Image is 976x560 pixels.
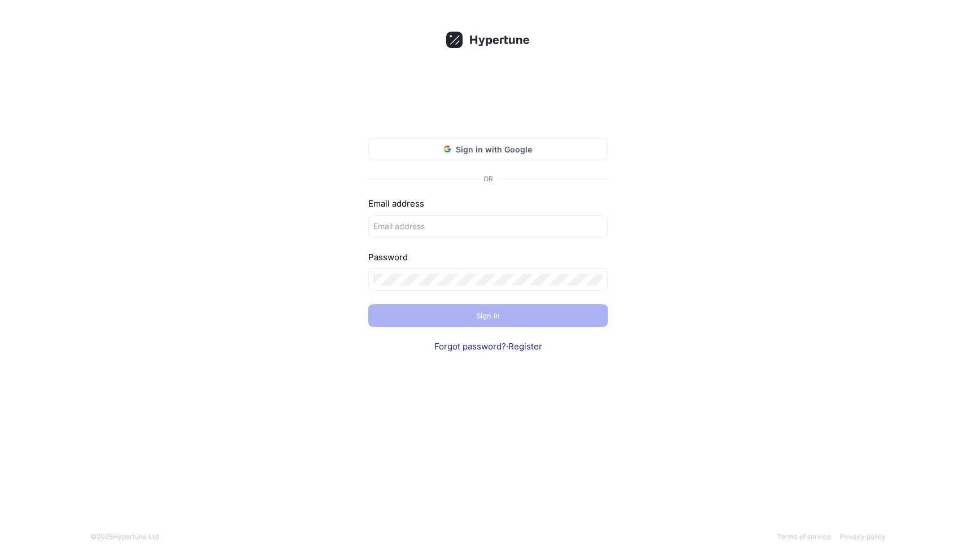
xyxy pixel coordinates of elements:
span: Sign in with Google [456,143,532,155]
a: Terms of service [777,532,831,541]
input: Email address [373,220,603,232]
span: Sign In [476,312,500,319]
button: Sign in with Google [368,138,608,160]
a: Forgot password? [434,341,506,352]
div: OR [483,174,493,184]
div: Email address [368,198,608,211]
div: · [368,340,608,353]
a: Privacy policy [840,532,886,541]
button: Sign In [368,304,608,327]
div: Password [368,251,608,264]
a: Register [508,341,542,352]
div: © 2025 Hypertune Ltd [90,532,159,542]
